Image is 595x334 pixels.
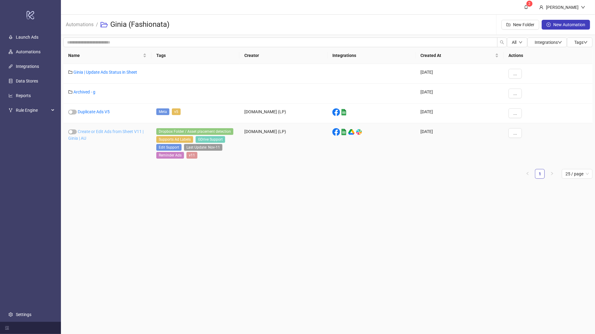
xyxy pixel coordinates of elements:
span: down [519,40,522,44]
button: ... [508,69,522,79]
a: Data Stores [16,79,38,83]
a: Automations [65,21,95,27]
span: v5 [172,108,181,115]
span: plus-circle [547,23,551,27]
span: right [550,172,554,175]
sup: 2 [526,1,533,7]
span: Meta [156,108,169,115]
span: All [512,40,516,45]
a: Launch Ads [16,35,38,40]
span: v11 [186,152,197,159]
button: Tagsdown [567,37,593,47]
span: folder-add [506,23,511,27]
span: user [539,5,544,9]
button: ... [508,128,522,138]
span: Created At [420,52,494,59]
span: Dropbox Folder / Asset placement detection [156,128,233,135]
li: / [96,15,98,34]
span: down [583,40,588,44]
span: Name [68,52,142,59]
div: [DATE] [416,123,504,165]
button: Integrationsdown [527,37,567,47]
span: Reminder Ads [156,152,184,159]
div: [DOMAIN_NAME] (LP) [239,123,328,165]
span: folder [68,90,73,94]
span: down [581,5,585,9]
button: New Folder [501,20,539,30]
div: Page Size [562,169,593,179]
span: 2 [529,2,531,6]
li: 1 [535,169,545,179]
li: Next Page [547,169,557,179]
span: Integrations [535,40,562,45]
h3: Ginia (Fashionata) [110,20,169,30]
button: ... [508,89,522,98]
span: bell [524,5,528,9]
li: Previous Page [523,169,533,179]
span: 25 / page [565,169,589,178]
span: Supports Ad Labels [156,136,193,143]
a: Integrations [16,64,39,69]
span: Rule Engine [16,104,49,116]
div: [DATE] [416,64,504,84]
button: left [523,169,533,179]
span: Last Update: Nov-11 [184,144,222,151]
span: New Folder [513,22,534,27]
th: Created At [416,47,504,64]
button: Alldown [507,37,527,47]
a: Ginia | Update Ads Status in Sheet [73,70,137,75]
a: Duplicate Ads V5 [78,109,110,114]
span: Tags [574,40,588,45]
a: Reports [16,93,31,98]
span: ... [513,111,517,116]
div: [PERSON_NAME] [544,4,581,11]
th: Integrations [328,47,416,64]
span: ... [513,91,517,96]
span: left [526,172,529,175]
span: ... [513,131,517,135]
span: fork [9,108,13,112]
button: ... [508,108,522,118]
th: Name [63,47,151,64]
div: [DATE] [416,104,504,123]
span: GDrive Support [196,136,225,143]
th: Actions [504,47,593,64]
div: [DATE] [416,84,504,104]
span: down [558,40,562,44]
span: menu-fold [5,326,9,330]
span: Edit Support [156,144,182,151]
span: ... [513,71,517,76]
button: New Automation [542,20,590,30]
a: 1 [535,169,544,178]
span: search [500,40,504,44]
button: right [547,169,557,179]
span: folder-open [101,21,108,28]
th: Tags [151,47,239,64]
span: New Automation [553,22,585,27]
span: folder [68,70,73,74]
a: Create or Edit Ads from Sheet V11 | Ginia | AU [68,129,143,141]
a: Automations [16,49,41,54]
a: Settings [16,312,31,317]
div: [DOMAIN_NAME] (LP) [239,104,328,123]
a: Archived - g [73,90,95,94]
th: Creator [239,47,328,64]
